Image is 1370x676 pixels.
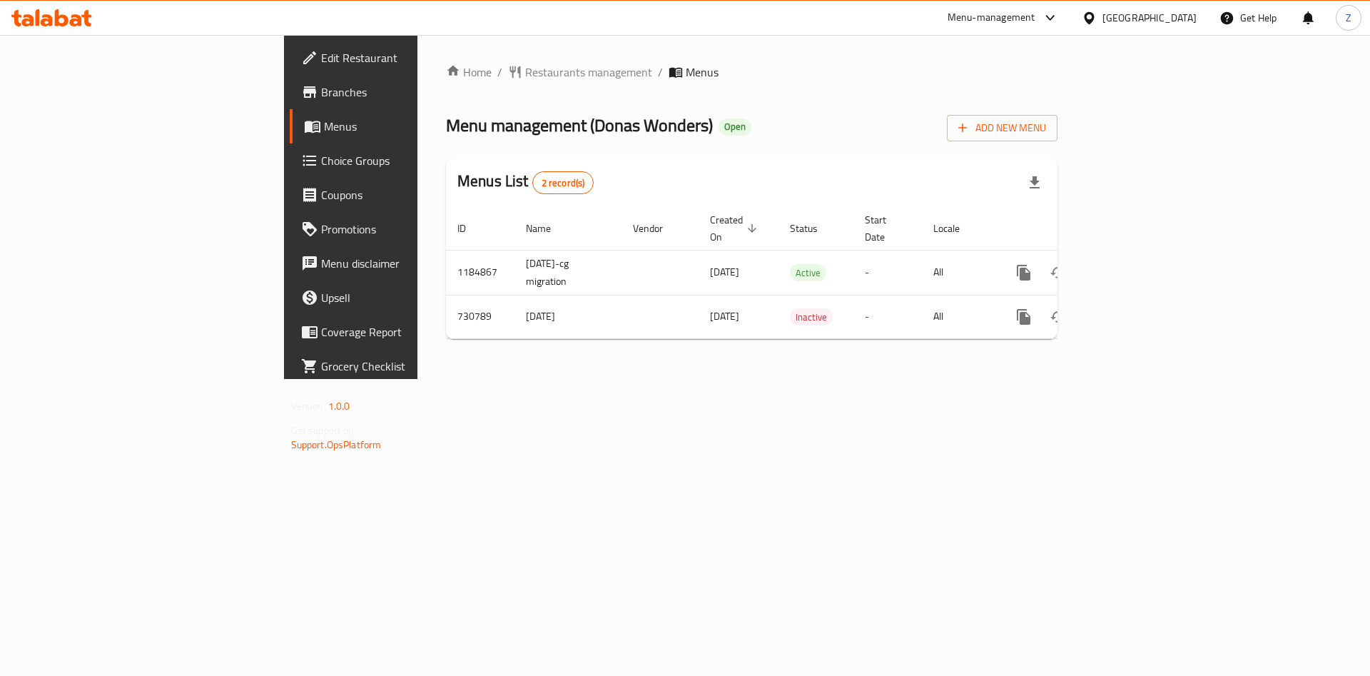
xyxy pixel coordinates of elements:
span: Menu management ( Donas Wonders ) [446,109,713,141]
td: - [853,295,922,338]
span: Name [526,220,569,237]
button: more [1007,300,1041,334]
td: [DATE]-cg migration [514,250,621,295]
li: / [658,64,663,81]
a: Edit Restaurant [290,41,513,75]
span: Version: [291,397,326,415]
div: [GEOGRAPHIC_DATA] [1102,10,1197,26]
span: Created On [710,211,761,246]
h2: Menus List [457,171,594,194]
div: Open [719,118,751,136]
td: All [922,295,995,338]
a: Support.OpsPlatform [291,435,382,454]
span: Get support on: [291,421,357,440]
a: Menus [290,109,513,143]
span: ID [457,220,484,237]
td: All [922,250,995,295]
div: Total records count [532,171,594,194]
span: Coupons [321,186,502,203]
span: Status [790,220,836,237]
span: Restaurants management [525,64,652,81]
span: 2 record(s) [533,176,594,190]
span: Inactive [790,309,833,326]
span: [DATE] [710,307,739,326]
div: Inactive [790,308,833,326]
span: Active [790,265,826,281]
a: Coverage Report [290,315,513,349]
span: 1.0.0 [328,397,350,415]
a: Upsell [290,281,513,315]
button: Add New Menu [947,115,1057,141]
span: Menus [686,64,719,81]
a: Promotions [290,212,513,246]
th: Actions [995,207,1155,251]
span: Upsell [321,289,502,306]
span: Z [1346,10,1351,26]
span: Start Date [865,211,905,246]
button: Change Status [1041,300,1075,334]
button: more [1007,256,1041,290]
span: Menus [324,118,502,135]
span: Promotions [321,221,502,238]
a: Branches [290,75,513,109]
span: Locale [933,220,978,237]
td: [DATE] [514,295,621,338]
span: Choice Groups [321,152,502,169]
table: enhanced table [446,207,1155,339]
span: Branches [321,84,502,101]
span: Edit Restaurant [321,49,502,66]
div: Menu-management [948,9,1035,26]
span: [DATE] [710,263,739,281]
span: Vendor [633,220,681,237]
button: Change Status [1041,256,1075,290]
span: Coverage Report [321,323,502,340]
span: Menu disclaimer [321,255,502,272]
span: Open [719,121,751,133]
div: Active [790,264,826,281]
a: Menu disclaimer [290,246,513,281]
a: Choice Groups [290,143,513,178]
a: Restaurants management [508,64,652,81]
div: Export file [1018,166,1052,200]
span: Grocery Checklist [321,358,502,375]
nav: breadcrumb [446,64,1057,81]
a: Coupons [290,178,513,212]
td: - [853,250,922,295]
span: Add New Menu [958,119,1046,137]
a: Grocery Checklist [290,349,513,383]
